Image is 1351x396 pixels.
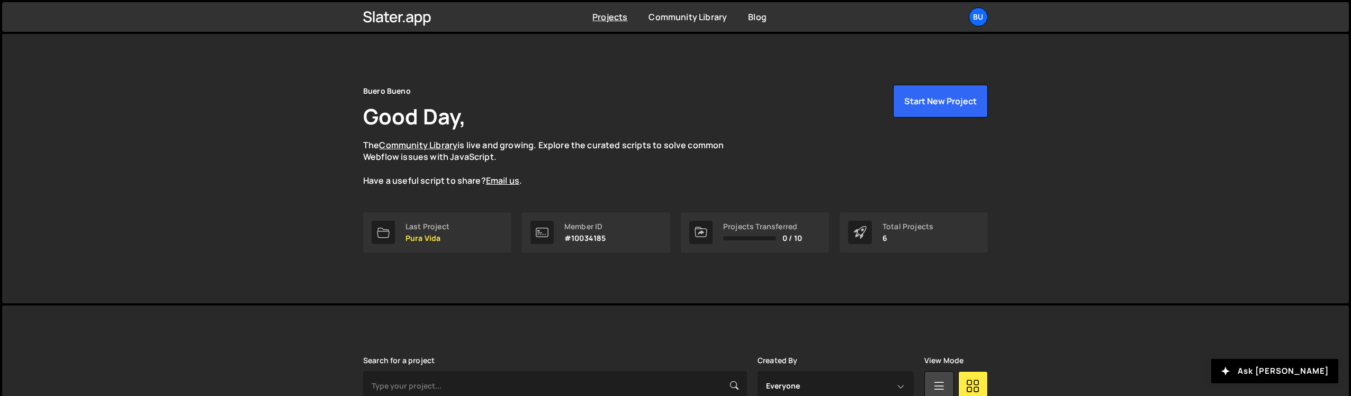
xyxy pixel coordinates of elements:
a: Last Project Pura Vida [363,212,511,253]
span: 0 / 10 [782,234,802,242]
button: Ask [PERSON_NAME] [1211,359,1338,383]
div: Last Project [406,222,449,231]
div: Total Projects [882,222,933,231]
div: Projects Transferred [723,222,802,231]
a: Community Library [649,11,727,23]
h1: Good Day, [363,102,466,131]
a: Email us [486,175,519,186]
label: Search for a project [363,356,435,365]
label: View Mode [924,356,963,365]
p: #10034185 [564,234,606,242]
p: Pura Vida [406,234,449,242]
a: Community Library [379,139,457,151]
div: Member ID [564,222,606,231]
p: 6 [882,234,933,242]
p: The is live and growing. Explore the curated scripts to solve common Webflow issues with JavaScri... [363,139,744,187]
div: Buero Bueno [363,85,411,97]
label: Created By [758,356,798,365]
a: Projects [592,11,627,23]
a: Bu [969,7,988,26]
button: Start New Project [893,85,988,118]
a: Blog [748,11,767,23]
